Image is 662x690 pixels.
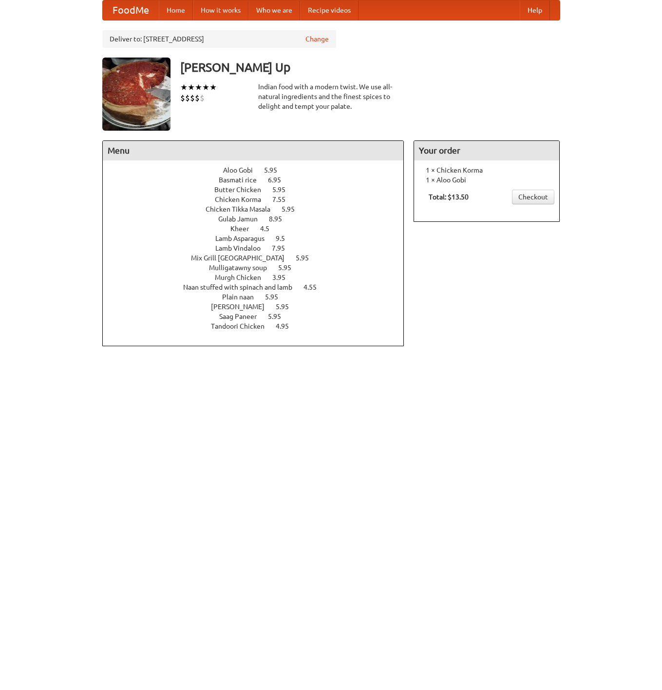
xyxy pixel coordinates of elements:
[159,0,193,20] a: Home
[272,244,295,252] span: 7.95
[272,274,295,281] span: 3.95
[103,0,159,20] a: FoodMe
[265,293,288,301] span: 5.95
[248,0,300,20] a: Who we are
[218,215,267,223] span: Gulab Jamun
[215,274,303,281] a: Murgh Chicken 3.95
[276,235,295,242] span: 9.5
[303,283,326,291] span: 4.55
[188,82,195,93] li: ★
[102,30,336,48] div: Deliver to: [STREET_ADDRESS]
[276,303,299,311] span: 5.95
[223,166,295,174] a: Aloo Gobi 5.95
[206,205,313,213] a: Chicken Tikka Masala 5.95
[215,235,274,242] span: Lamb Asparagus
[206,205,280,213] span: Chicken Tikka Masala
[222,293,296,301] a: Plain naan 5.95
[419,165,554,175] li: 1 × Chicken Korma
[183,283,335,291] a: Naan stuffed with spinach and lamb 4.55
[102,58,170,131] img: angular.jpg
[512,190,554,204] a: Checkout
[195,93,200,103] li: $
[282,205,304,213] span: 5.95
[211,303,274,311] span: [PERSON_NAME]
[258,82,404,111] div: Indian food with a modern twist. We use all-natural ingredients and the finest spices to delight ...
[215,244,270,252] span: Lamb Vindaloo
[215,274,271,281] span: Murgh Chicken
[211,303,307,311] a: [PERSON_NAME] 5.95
[195,82,202,93] li: ★
[103,141,404,160] h4: Menu
[219,176,266,184] span: Basmati rice
[222,293,264,301] span: Plain naan
[215,235,303,242] a: Lamb Asparagus 9.5
[190,93,195,103] li: $
[209,264,309,272] a: Mulligatawny soup 5.95
[419,175,554,185] li: 1 × Aloo Gobi
[191,254,327,262] a: Mix Grill [GEOGRAPHIC_DATA] 5.95
[272,196,295,203] span: 7.55
[268,176,291,184] span: 6.95
[183,283,302,291] span: Naan stuffed with spinach and lamb
[264,166,287,174] span: 5.95
[209,82,217,93] li: ★
[215,196,271,203] span: Chicken Korma
[260,225,279,233] span: 4.5
[218,215,300,223] a: Gulab Jamun 8.95
[230,225,287,233] a: Kheer 4.5
[180,82,188,93] li: ★
[215,196,303,203] a: Chicken Korma 7.55
[180,58,560,77] h3: [PERSON_NAME] Up
[296,254,319,262] span: 5.95
[219,313,266,320] span: Saag Paneer
[185,93,190,103] li: $
[278,264,301,272] span: 5.95
[520,0,550,20] a: Help
[230,225,259,233] span: Kheer
[202,82,209,93] li: ★
[219,176,299,184] a: Basmati rice 6.95
[276,322,299,330] span: 4.95
[215,244,303,252] a: Lamb Vindaloo 7.95
[214,186,271,194] span: Butter Chicken
[200,93,205,103] li: $
[191,254,294,262] span: Mix Grill [GEOGRAPHIC_DATA]
[300,0,359,20] a: Recipe videos
[429,193,469,201] b: Total: $13.50
[209,264,277,272] span: Mulligatawny soup
[305,34,329,44] a: Change
[214,186,303,194] a: Butter Chicken 5.95
[223,166,263,174] span: Aloo Gobi
[211,322,274,330] span: Tandoori Chicken
[180,93,185,103] li: $
[211,322,307,330] a: Tandoori Chicken 4.95
[193,0,248,20] a: How it works
[268,313,291,320] span: 5.95
[269,215,292,223] span: 8.95
[272,186,295,194] span: 5.95
[414,141,559,160] h4: Your order
[219,313,299,320] a: Saag Paneer 5.95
